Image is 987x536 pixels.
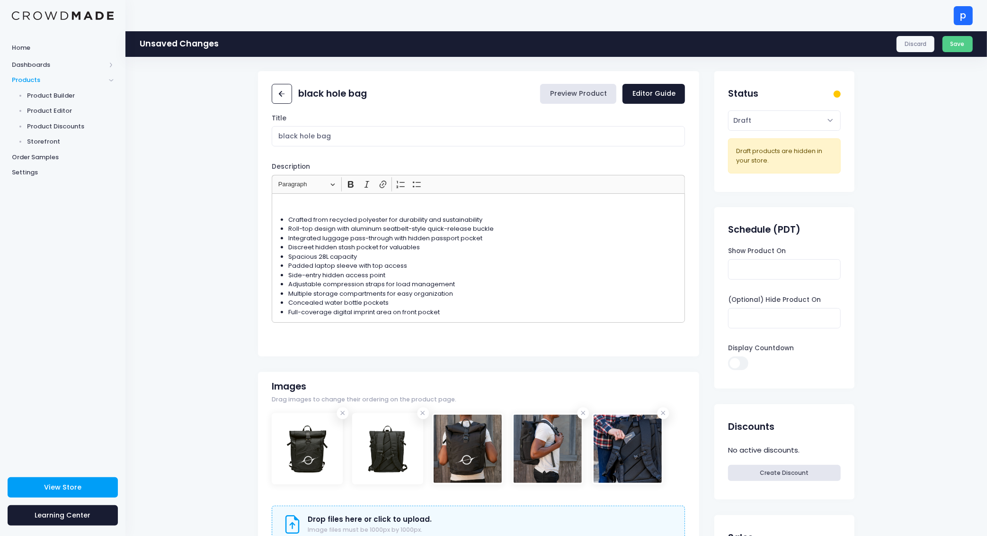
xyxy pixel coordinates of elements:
div: Draft products are hidden in your store. [737,146,833,165]
label: Display Countdown [728,344,794,353]
span: Paragraph [278,179,328,190]
button: Save [943,36,973,52]
label: Title [272,114,286,123]
span: Dashboards [12,60,106,70]
h3: Drop files here or click to upload. [308,515,432,524]
span: Image files must be 1000px by 1000px. [308,526,422,534]
li: Padded laptop sleeve with top access [288,261,681,271]
h2: Status [728,88,758,99]
a: Create Discount [728,465,840,481]
li: Concealed water bottle pockets [288,298,681,308]
a: Editor Guide [622,84,685,104]
a: View Store [8,477,118,498]
li: Spacious 28L capacity [288,252,681,262]
span: Drag images to change their ordering on the product page. [272,395,456,404]
li: Crafted from recycled polyester for durability and sustainability [288,215,681,225]
div: No active discounts. [728,444,840,457]
span: Order Samples [12,153,114,162]
a: Preview Product [540,84,616,104]
span: Product Builder [27,91,114,100]
h2: Images [272,381,306,392]
div: p [954,6,973,25]
h2: Discounts [728,421,774,432]
li: Side-entry hidden access point [288,271,681,280]
span: Storefront [27,137,114,146]
li: Discreet hidden stash pocket for valuables [288,243,681,252]
div: Editor toolbar [272,175,685,193]
div: Rich Text Editor, main [272,193,685,322]
span: Settings [12,168,114,177]
span: Products [12,75,106,85]
label: Description [272,162,310,172]
span: Product Editor [27,106,114,116]
span: Home [12,43,114,53]
h2: Schedule (PDT) [728,224,800,235]
h2: black hole bag [298,88,367,99]
label: (Optional) Hide Product On [728,295,821,305]
h1: Unsaved Changes [140,39,219,49]
label: Show Product On [728,246,786,256]
li: Integrated luggage pass-through with hidden passport pocket [288,234,681,243]
span: View Store [44,482,81,492]
li: Multiple storage compartments for easy organization [288,289,681,299]
a: Learning Center [8,505,118,526]
li: Adjustable compression straps for load management [288,280,681,289]
span: Learning Center [35,510,91,520]
button: Paragraph [274,177,339,192]
span: Product Discounts [27,122,114,131]
a: Discard [897,36,935,52]
img: Logo [12,11,114,20]
li: Roll-top design with aluminum seatbelt-style quick-release buckle [288,224,681,234]
li: Full-coverage digital imprint area on front pocket [288,308,681,317]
